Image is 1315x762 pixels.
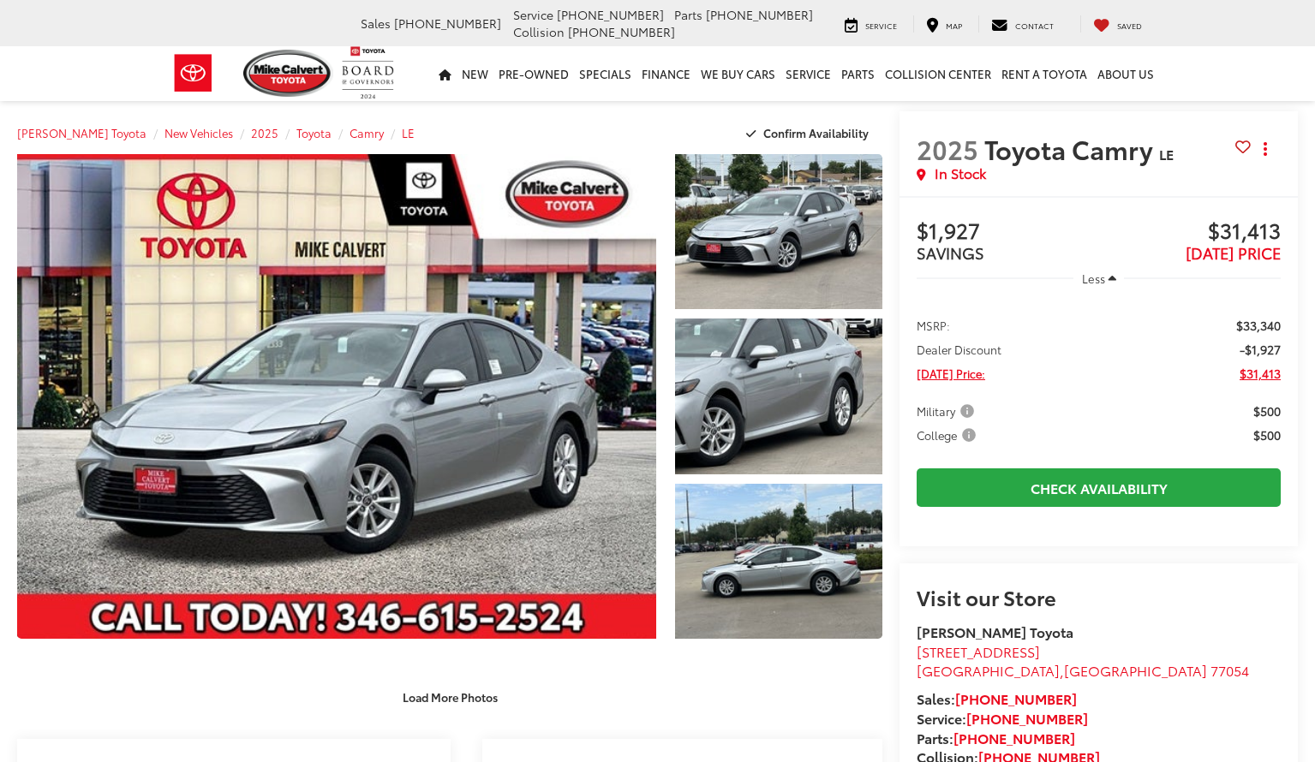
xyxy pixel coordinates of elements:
[1186,241,1281,264] span: [DATE] PRICE
[391,682,510,712] button: Load More Photos
[696,46,780,101] a: WE BUY CARS
[161,45,225,101] img: Toyota
[706,6,813,23] span: [PHONE_NUMBER]
[1264,142,1267,156] span: dropdown dots
[513,6,553,23] span: Service
[917,660,1060,680] span: [GEOGRAPHIC_DATA]
[935,164,986,183] span: In Stock
[1073,263,1125,294] button: Less
[917,641,1249,681] a: [STREET_ADDRESS] [GEOGRAPHIC_DATA],[GEOGRAPHIC_DATA] 77054
[946,20,962,31] span: Map
[17,154,656,639] a: Expand Photo 0
[1092,46,1159,101] a: About Us
[913,15,975,33] a: Map
[513,23,565,40] span: Collision
[763,125,869,140] span: Confirm Availability
[457,46,493,101] a: New
[1015,20,1054,31] span: Contact
[1159,144,1174,164] span: LE
[832,15,910,33] a: Service
[1253,426,1281,444] span: $500
[673,482,885,641] img: 2025 Toyota Camry LE
[917,728,1075,747] strong: Parts:
[637,46,696,101] a: Finance
[865,20,897,31] span: Service
[917,622,1073,641] strong: [PERSON_NAME] Toyota
[574,46,637,101] a: Specials
[493,46,574,101] a: Pre-Owned
[251,125,278,140] a: 2025
[433,46,457,101] a: Home
[917,641,1040,661] span: [STREET_ADDRESS]
[836,46,880,101] a: Parts
[675,154,882,309] a: Expand Photo 1
[17,125,146,140] a: [PERSON_NAME] Toyota
[402,125,415,140] a: LE
[966,708,1088,728] a: [PHONE_NUMBER]
[1251,134,1281,164] button: Actions
[11,152,663,641] img: 2025 Toyota Camry LE
[953,728,1075,747] a: [PHONE_NUMBER]
[674,6,702,23] span: Parts
[917,426,982,444] button: College
[917,365,985,382] span: [DATE] Price:
[1064,660,1207,680] span: [GEOGRAPHIC_DATA]
[737,118,883,148] button: Confirm Availability
[243,50,334,97] img: Mike Calvert Toyota
[984,130,1159,167] span: Toyota Camry
[1082,271,1105,286] span: Less
[1240,341,1281,358] span: -$1,927
[673,152,885,312] img: 2025 Toyota Camry LE
[780,46,836,101] a: Service
[996,46,1092,101] a: Rent a Toyota
[917,241,984,264] span: SAVINGS
[164,125,233,140] a: New Vehicles
[675,484,882,639] a: Expand Photo 3
[917,688,1077,708] strong: Sales:
[1210,660,1249,680] span: 77054
[917,341,1001,358] span: Dealer Discount
[1080,15,1155,33] a: My Saved Vehicles
[880,46,996,101] a: Collision Center
[350,125,384,140] a: Camry
[1099,219,1281,245] span: $31,413
[361,15,391,32] span: Sales
[917,708,1088,728] strong: Service:
[978,15,1067,33] a: Contact
[917,130,978,167] span: 2025
[955,688,1077,708] a: [PHONE_NUMBER]
[673,317,885,476] img: 2025 Toyota Camry LE
[1117,20,1142,31] span: Saved
[1253,402,1281,420] span: $500
[917,586,1281,608] h2: Visit our Store
[917,660,1249,680] span: ,
[296,125,332,140] a: Toyota
[917,468,1281,507] a: Check Availability
[557,6,664,23] span: [PHONE_NUMBER]
[394,15,501,32] span: [PHONE_NUMBER]
[1240,365,1281,382] span: $31,413
[917,426,979,444] span: College
[675,318,882,473] a: Expand Photo 2
[917,402,980,420] button: Military
[917,402,977,420] span: Military
[568,23,675,40] span: [PHONE_NUMBER]
[917,219,1098,245] span: $1,927
[1236,317,1281,334] span: $33,340
[917,317,950,334] span: MSRP:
